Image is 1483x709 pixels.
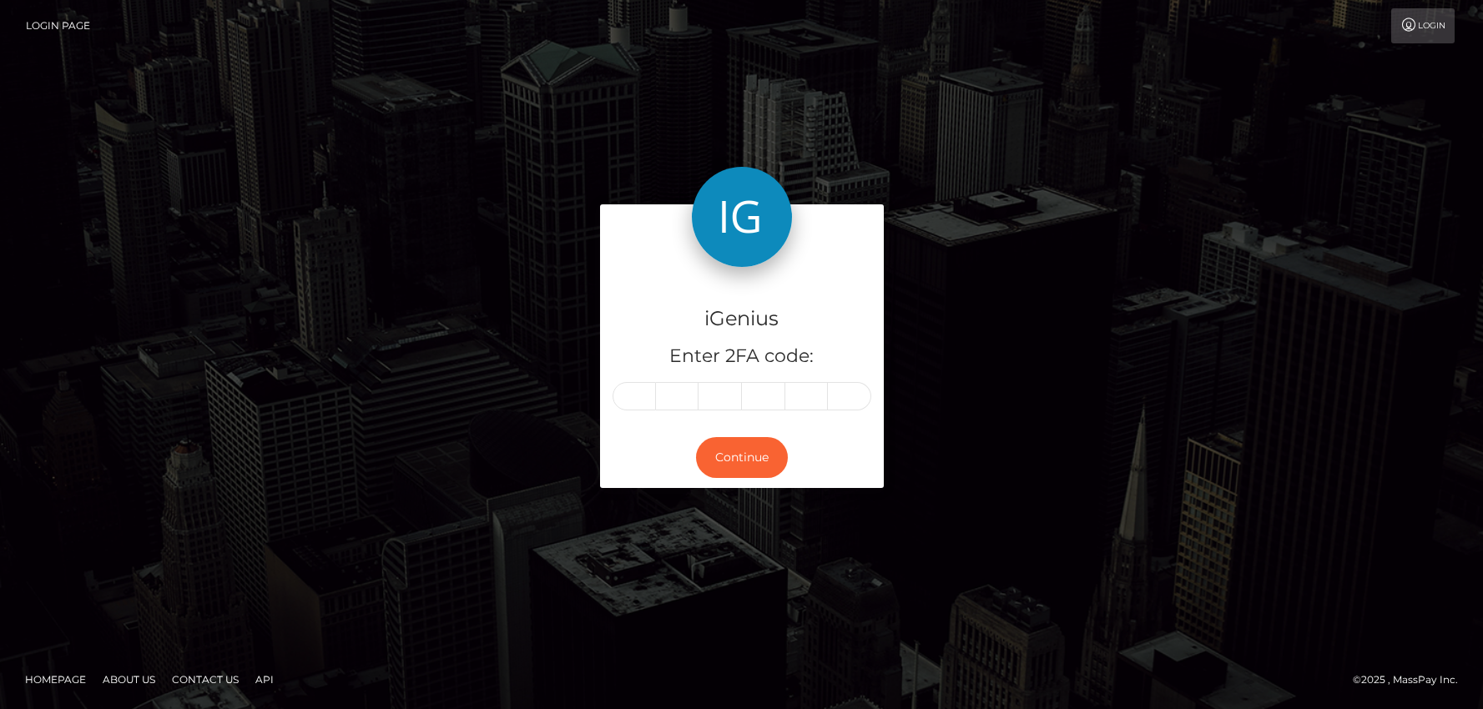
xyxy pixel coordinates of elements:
div: © 2025 , MassPay Inc. [1353,671,1470,689]
a: Login [1391,8,1455,43]
a: API [249,666,280,692]
a: About Us [96,666,162,692]
img: iGenius [692,167,792,267]
a: Homepage [18,666,93,692]
h5: Enter 2FA code: [613,344,871,370]
a: Contact Us [165,666,245,692]
a: Login Page [26,8,90,43]
button: Continue [696,437,788,478]
h4: iGenius [613,304,871,334]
